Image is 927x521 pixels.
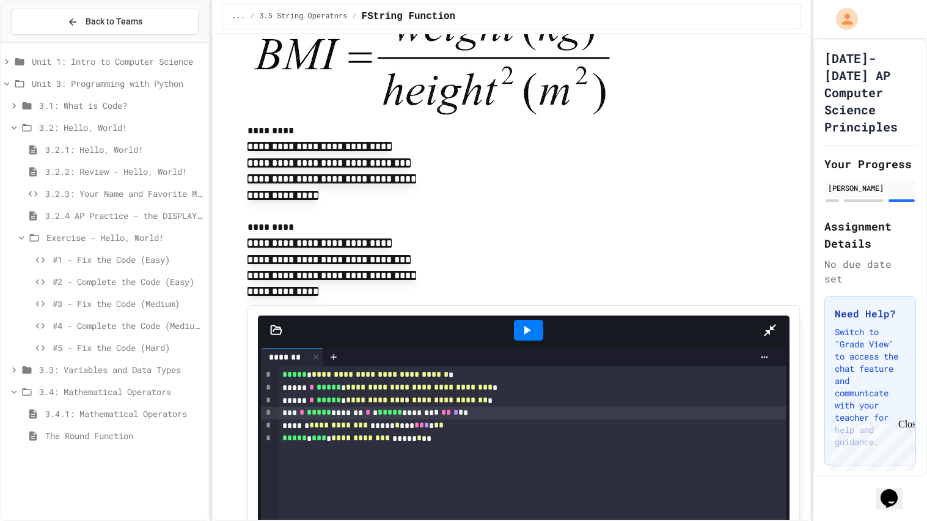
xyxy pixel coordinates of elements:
span: 3.2.4 AP Practice - the DISPLAY Procedure [45,209,203,222]
span: 3.1: What is Code? [39,99,203,112]
span: ... [232,12,246,21]
span: 3.4: Mathematical Operators [39,385,203,398]
p: Switch to "Grade View" to access the chat feature and communicate with your teacher for help and ... [835,326,906,448]
h3: Need Help? [835,306,906,321]
div: Chat with us now!Close [5,5,84,78]
div: No due date set [824,257,916,286]
span: #2 - Complete the Code (Easy) [53,275,203,288]
span: 3.4.1: Mathematical Operators [45,407,203,420]
span: / [352,12,356,21]
span: Unit 3: Programming with Python [32,77,203,90]
span: 3.5 String Operators [259,12,347,21]
span: #5 - Fix the Code (Hard) [53,341,203,354]
div: My Account [823,5,861,33]
span: Unit 1: Intro to Computer Science [32,55,203,68]
span: FString Function [362,9,456,24]
span: 3.3: Variables and Data Types [39,363,203,376]
iframe: chat widget [826,419,915,471]
span: 3.2.2: Review - Hello, World! [45,165,203,178]
span: #4 - Complete the Code (Medium) [53,319,203,332]
span: 3.2.1: Hello, World! [45,143,203,156]
iframe: chat widget [876,472,915,509]
span: Back to Teams [86,15,142,28]
h2: Assignment Details [824,218,916,252]
h2: Your Progress [824,155,916,172]
h1: [DATE]-[DATE] AP Computer Science Principles [824,50,916,135]
div: [PERSON_NAME] [828,182,912,193]
span: #1 - Fix the Code (Easy) [53,253,203,266]
span: The Round Function [45,429,203,442]
span: #3 - Fix the Code (Medium) [53,297,203,310]
span: Exercise - Hello, World! [46,231,203,244]
span: / [250,12,254,21]
span: 3.2.3: Your Name and Favorite Movie [45,187,203,200]
span: 3.2: Hello, World! [39,121,203,134]
button: Back to Teams [11,9,199,35]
